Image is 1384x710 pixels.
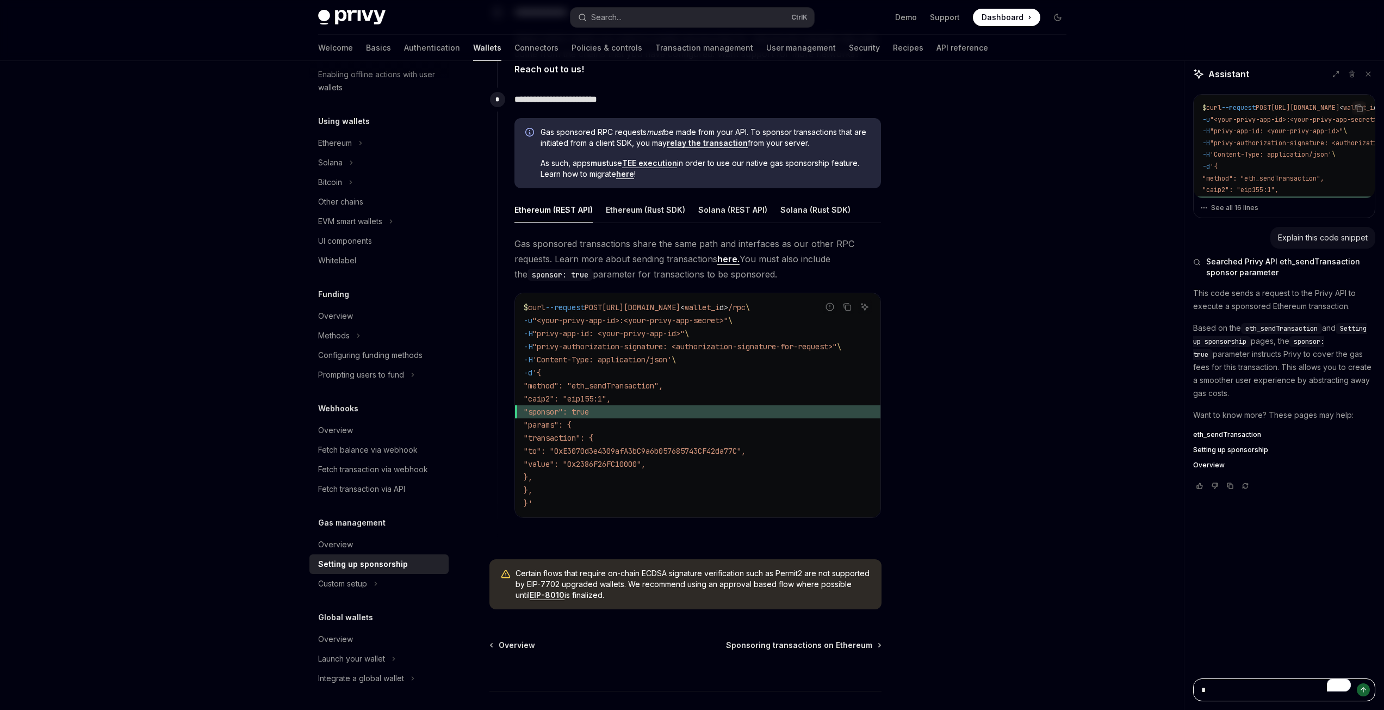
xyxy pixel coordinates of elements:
span: \ [728,316,733,325]
span: Gas sponsored transactions share the same path and interfaces as our other RPC requests. Learn mo... [514,236,881,282]
a: UI components [309,231,449,251]
button: Toggle Methods section [309,326,449,345]
textarea: To enrich screen reader interactions, please activate Accessibility in Grammarly extension settings [1193,678,1375,701]
div: Enabling offline actions with user wallets [318,68,442,94]
span: \ [1332,150,1336,159]
button: Toggle EVM smart wallets section [309,212,449,231]
span: Sponsoring transactions on Ethereum [726,640,872,651]
div: Bitcoin [318,176,342,189]
div: Search... [591,11,622,24]
h5: Global wallets [318,611,373,624]
span: eth_sendTransaction [1193,430,1261,439]
p: This code sends a request to the Privy API to execute a sponsored Ethereum transaction. [1193,287,1375,313]
a: Configuring funding methods [309,345,449,365]
span: "to": "0xE3070d3e4309afA3bC9a6b057685743CF42da77C", [524,446,746,456]
a: Overview [309,421,449,440]
span: Dashboard [982,12,1023,23]
a: Overview [491,640,535,651]
h5: Using wallets [318,115,370,128]
a: Sponsoring transactions on Ethereum [726,640,880,651]
a: Basics [366,35,391,61]
span: "transaction": { [524,433,593,443]
a: relay the transaction [667,138,748,148]
div: Methods [318,329,350,342]
h5: Gas management [318,516,386,529]
span: "<your-privy-app-id>:<your-privy-app-secret>" [532,316,728,325]
span: wallet_i [685,302,719,312]
button: Ask AI [858,300,872,314]
button: Toggle Launch your wallet section [309,649,449,669]
div: Explain this code snippet [1278,232,1368,243]
img: dark logo [318,10,386,25]
span: --request [1221,103,1256,112]
h5: Webhooks [318,402,358,415]
a: Security [849,35,880,61]
span: \ [746,302,750,312]
button: See all 16 lines [1200,200,1368,215]
a: Support [930,12,960,23]
a: TEE execution [622,158,677,168]
div: Fetch transaction via API [318,483,405,496]
span: \ [837,342,841,351]
span: > [724,302,728,312]
div: Overview [318,633,353,646]
div: Prompting users to fund [318,368,404,381]
button: Toggle Prompting users to fund section [309,365,449,385]
a: Welcome [318,35,353,61]
span: -d [1202,162,1210,171]
span: [URL][DOMAIN_NAME] [602,302,680,312]
span: Overview [499,640,535,651]
span: curl [1206,103,1221,112]
span: "sponsor": true [524,407,589,417]
a: eth_sendTransaction [1193,430,1375,439]
code: sponsor: true [527,269,593,281]
span: 'Content-Type: application/json' [1210,150,1332,159]
span: "caip2": "eip155:1", [524,394,611,404]
span: 'Content-Type: application/json' [532,355,672,365]
a: Demo [895,12,917,23]
a: Fetch balance via webhook [309,440,449,460]
a: Policies & controls [572,35,642,61]
svg: Info [525,128,536,139]
span: \ [1343,127,1347,135]
a: here. [717,254,740,265]
div: Ethereum (Rust SDK) [606,197,685,223]
button: Copy chat response [1224,480,1237,491]
button: Toggle Ethereum section [309,133,449,153]
a: Setting up sponsorship [1193,446,1375,454]
span: --request [545,302,585,312]
span: < [680,302,685,312]
button: Copy the contents from the code block [840,300,854,314]
a: Authentication [404,35,460,61]
span: }' [524,498,532,508]
a: Other chains [309,192,449,212]
button: Toggle Solana section [309,153,449,172]
a: Fetch transaction via webhook [309,460,449,479]
span: [URL][DOMAIN_NAME] [1271,103,1339,112]
div: Solana (REST API) [698,197,767,223]
div: Configuring funding methods [318,349,423,362]
span: \ [685,329,689,338]
div: Custom setup [318,577,367,590]
a: Reach out to us! [514,64,584,75]
h5: Funding [318,288,349,301]
a: Overview [309,535,449,554]
span: }, [524,472,532,482]
button: Searched Privy API eth_sendTransaction sponsor parameter [1193,256,1375,278]
span: }, [524,485,532,495]
em: must [647,127,664,137]
a: here [616,169,634,179]
button: Report incorrect code [823,300,837,314]
div: Integrate a global wallet [318,672,404,685]
a: Connectors [514,35,558,61]
div: Overview [318,538,353,551]
span: $ [1202,103,1206,112]
a: EIP-8010 [530,590,564,600]
strong: must [591,158,609,168]
span: d [1374,103,1377,112]
span: d [719,302,724,312]
span: "caip2": "eip155:1", [1202,186,1279,194]
div: Whitelabel [318,254,356,267]
a: Recipes [893,35,923,61]
span: /rpc [728,302,746,312]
